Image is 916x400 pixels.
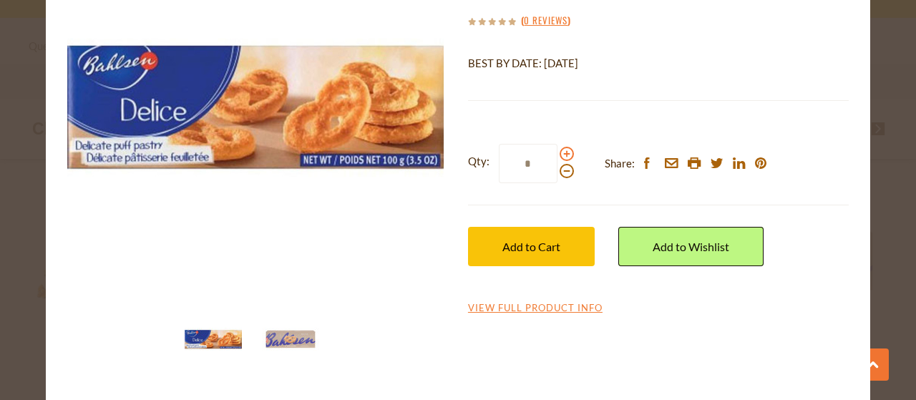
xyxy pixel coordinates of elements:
[521,13,570,27] span: ( )
[502,240,560,253] span: Add to Cart
[468,152,489,170] strong: Qty:
[499,144,557,183] input: Qty:
[605,155,635,172] span: Share:
[618,227,764,266] a: Add to Wishlist
[524,13,567,29] a: 0 Reviews
[468,57,578,69] span: BEST BY DATE: [DATE]
[262,311,319,368] img: Bahlsen Delice Cookies
[185,311,242,368] img: Bahlsen Delice Cookies, 3.5 oz. - DEAL
[468,227,595,266] button: Add to Cart
[468,302,603,315] a: View Full Product Info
